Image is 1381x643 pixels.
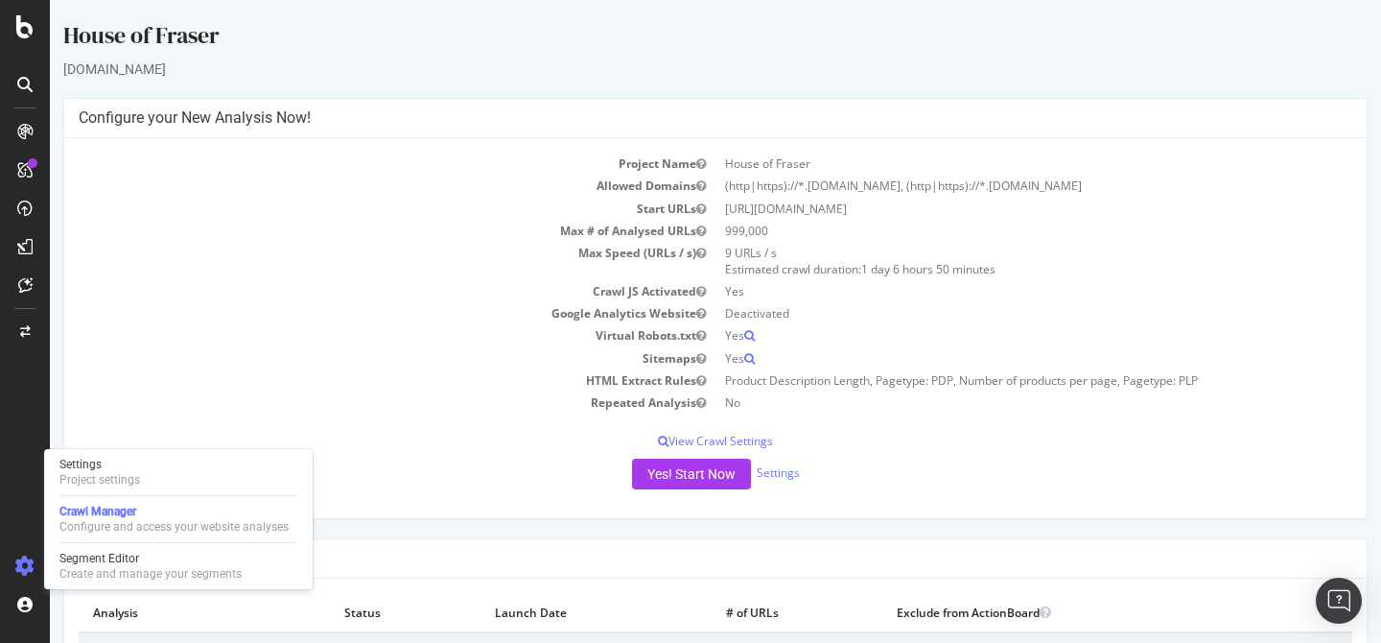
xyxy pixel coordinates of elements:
a: SettingsProject settings [52,455,305,489]
div: Segment Editor [59,551,242,566]
td: No [666,392,1302,414]
div: Configure and access your website analyses [59,519,289,535]
button: Yes! Start Now [582,459,701,489]
td: (http|https)://*.[DOMAIN_NAME], (http|https)://*.[DOMAIN_NAME] [666,175,1302,197]
div: Project settings [59,472,140,488]
td: Deactivated [666,302,1302,324]
td: Crawl JS Activated [29,280,666,302]
th: Analysis [29,593,280,632]
div: [DOMAIN_NAME] [13,60,1318,79]
th: Exclude from ActionBoard [832,593,1216,632]
td: Yes [666,280,1302,302]
p: View Crawl Settings [29,433,1302,449]
td: 9 URLs / s Estimated crawl duration: [666,242,1302,280]
td: Repeated Analysis [29,392,666,414]
td: HTML Extract Rules [29,369,666,392]
td: Yes [666,347,1302,369]
a: Crawl ManagerConfigure and access your website analyses [52,502,305,536]
td: Allowed Domains [29,175,666,197]
h4: Last 10 Crawls [29,549,1302,568]
td: Google Analytics Website [29,302,666,324]
td: 999,000 [666,220,1302,242]
a: Settings [707,464,750,481]
div: Crawl Manager [59,504,289,519]
td: [URL][DOMAIN_NAME] [666,198,1302,220]
div: Create and manage your segments [59,566,242,582]
th: # of URLs [662,593,832,632]
div: Open Intercom Messenger [1316,578,1362,624]
th: Launch Date [431,593,662,632]
h4: Configure your New Analysis Now! [29,108,1302,128]
td: Start URLs [29,198,666,220]
td: Virtual Robots.txt [29,324,666,346]
td: Sitemaps [29,347,666,369]
td: Product Description Length, Pagetype: PDP, Number of products per page, Pagetype: PLP [666,369,1302,392]
div: Settings [59,457,140,472]
span: 1 day 6 hours 50 minutes [811,261,946,277]
div: House of Fraser [13,19,1318,60]
a: Segment EditorCreate and manage your segments [52,549,305,583]
td: Yes [666,324,1302,346]
td: Max # of Analysed URLs [29,220,666,242]
th: Status [280,593,431,632]
td: Max Speed (URLs / s) [29,242,666,280]
td: House of Fraser [666,153,1302,175]
td: Project Name [29,153,666,175]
